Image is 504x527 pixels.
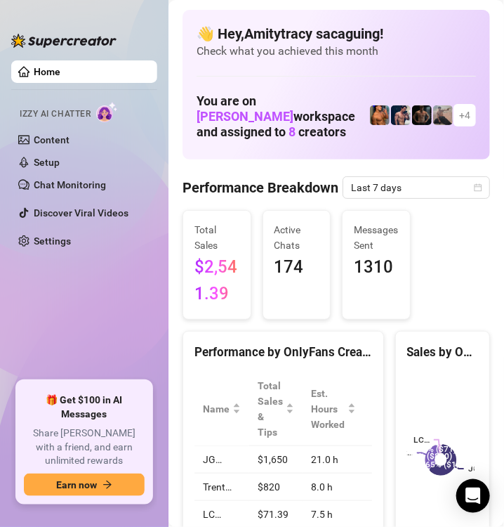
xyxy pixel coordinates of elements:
[183,178,338,197] h4: Performance Breakdown
[56,479,97,490] span: Earn now
[197,24,476,44] h4: 👋 Hey, Amitytracy sacaguing !
[34,235,71,247] a: Settings
[249,474,303,501] td: $820
[387,448,413,458] text: Trent…
[364,446,418,474] td: $78.57
[197,44,476,59] span: Check what you achieved this month
[34,207,128,219] a: Discover Viral Videos
[354,254,399,281] span: 1310
[194,474,249,501] td: Trent…
[391,105,411,125] img: Axel
[194,446,249,474] td: JG…
[34,134,69,145] a: Content
[468,464,484,474] text: JG…
[413,435,430,445] text: LC…
[289,124,296,139] span: 8
[194,343,372,362] div: Performance by OnlyFans Creator
[24,427,145,468] span: Share [PERSON_NAME] with a friend, and earn unlimited rewards
[303,446,364,474] td: 21.0 h
[203,401,230,417] span: Name
[249,372,303,446] th: Total Sales & Tips
[194,254,239,307] span: $2,541.39
[274,254,319,281] span: 174
[412,105,432,125] img: Trent
[303,474,364,501] td: 8.0 h
[459,108,470,123] span: + 4
[274,222,319,253] span: Active Chats
[102,480,112,490] span: arrow-right
[474,183,482,192] span: calendar
[354,222,399,253] span: Messages Sent
[311,386,345,432] div: Est. Hours Worked
[456,479,490,513] div: Open Intercom Messenger
[34,157,60,168] a: Setup
[11,34,117,48] img: logo-BBDzfeDw.svg
[20,108,91,121] span: Izzy AI Chatter
[197,93,369,139] h1: You are on workspace and assigned to creators
[197,109,293,124] span: [PERSON_NAME]
[258,378,283,440] span: Total Sales & Tips
[249,446,303,474] td: $1,650
[24,474,145,496] button: Earn nowarrow-right
[364,474,418,501] td: $102.5
[194,372,249,446] th: Name
[34,179,106,190] a: Chat Monitoring
[194,222,239,253] span: Total Sales
[351,177,482,198] span: Last 7 days
[370,105,390,125] img: JG
[433,105,453,125] img: LC
[96,102,118,122] img: AI Chatter
[34,66,60,77] a: Home
[364,372,418,446] th: Sales / Hour
[407,343,478,362] div: Sales by OnlyFans Creator
[24,393,145,421] span: 🎁 Get $100 in AI Messages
